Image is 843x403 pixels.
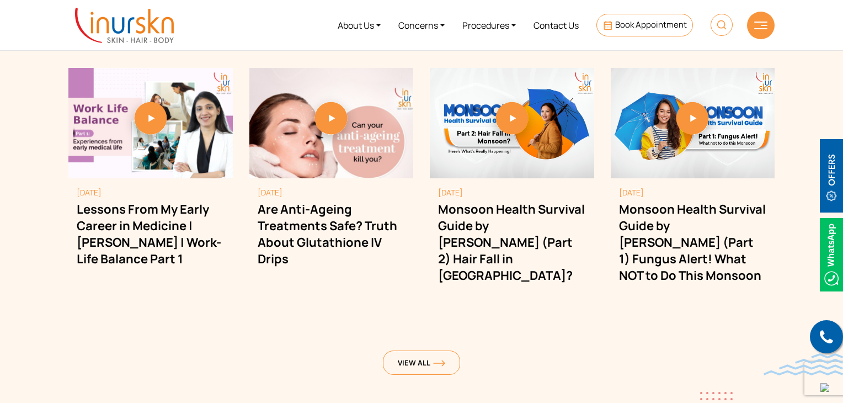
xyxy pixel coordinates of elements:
img: banner [249,68,414,178]
img: offerBt [820,139,843,213]
span: View All [398,358,445,368]
img: banner [68,68,233,178]
a: Contact Us [525,4,588,46]
span: Book Appointment [615,19,687,30]
img: Whatsappicon [820,218,843,291]
img: up-blue-arrow.svg [820,383,829,392]
h2: Lessons From My Early Career in Medicine | [PERSON_NAME] | Work-Life Balance Part 1 [77,201,225,267]
small: [DATE] [258,187,406,198]
a: Concerns [390,4,453,46]
a: Book Appointment [596,14,693,36]
div: 3 / 4 [430,68,594,307]
h2: Monsoon Health Survival Guide by [PERSON_NAME] (Part 1) Fungus Alert! What NOT to Do This Monsoon [619,201,767,284]
img: banner [611,68,775,178]
a: Whatsappicon [820,248,843,260]
small: [DATE] [438,187,586,198]
img: bluewave [764,353,843,375]
img: hamLine.svg [754,22,767,29]
small: [DATE] [619,187,767,198]
div: 1 / 4 [68,68,233,291]
a: About Us [329,4,390,46]
a: Procedures [453,4,525,46]
div: 2 / 4 [249,68,414,291]
img: inurskn-logo [75,8,174,43]
h2: Are Anti-Ageing Treatments Safe? Truth About Glutathione IV Drips [258,201,406,267]
a: View Allorange-arrow [383,351,460,375]
img: orange-arrow [433,360,445,367]
img: HeaderSearch [711,14,733,36]
div: 4 / 4 [611,68,775,307]
h2: Monsoon Health Survival Guide by [PERSON_NAME] (Part 2) Hair Fall in [GEOGRAPHIC_DATA]? [438,201,586,284]
img: banner [430,68,594,178]
small: [DATE] [77,187,225,198]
